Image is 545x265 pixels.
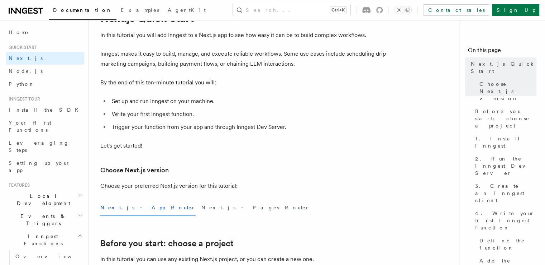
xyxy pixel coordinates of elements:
[6,157,84,177] a: Setting up your app
[100,181,387,191] p: Choose your preferred Next.js version for this tutorial:
[100,78,387,88] p: By the end of this ten-minute tutorial you will:
[100,49,387,69] p: Inngest makes it easy to build, manage, and execute reliable workflows. Some use cases include sc...
[110,122,387,132] li: Trigger your function from your app and through Inngest Dev Server.
[6,65,84,78] a: Node.js
[477,234,536,254] a: Define the function
[475,182,536,204] span: 3. Create an Inngest client
[110,96,387,106] li: Set up and run Inngest on your machine.
[49,2,116,20] a: Documentation
[116,2,163,19] a: Examples
[475,108,536,129] span: Before you start: choose a project
[163,2,210,19] a: AgentKit
[472,105,536,132] a: Before you start: choose a project
[201,200,310,216] button: Next.js - Pages Router
[477,78,536,105] a: Choose Next.js version
[6,78,84,90] a: Python
[9,120,51,133] span: Your first Functions
[6,182,30,188] span: Features
[9,140,69,153] span: Leveraging Steps
[9,68,43,74] span: Node.js
[100,200,196,216] button: Next.js - App Router
[110,109,387,119] li: Write your first Inngest function.
[100,165,169,175] a: Choose Next.js version
[475,135,536,149] span: 1. Install Inngest
[472,132,536,152] a: 1. Install Inngest
[475,210,536,231] span: 4. Write your first Inngest function
[468,46,536,57] h4: On this page
[53,7,112,13] span: Documentation
[6,190,84,210] button: Local Development
[9,29,29,36] span: Home
[9,81,35,87] span: Python
[6,210,84,230] button: Events & Triggers
[472,207,536,234] a: 4. Write your first Inngest function
[468,57,536,78] a: Next.js Quick Start
[9,107,83,113] span: Install the SDK
[424,4,489,16] a: Contact sales
[479,80,536,102] span: Choose Next.js version
[233,4,350,16] button: Search...Ctrl+K
[6,230,84,250] button: Inngest Functions
[6,116,84,136] a: Your first Functions
[100,238,234,248] a: Before you start: choose a project
[121,7,159,13] span: Examples
[6,103,84,116] a: Install the SDK
[6,136,84,157] a: Leveraging Steps
[395,6,412,14] button: Toggle dark mode
[330,6,346,14] kbd: Ctrl+K
[6,45,37,50] span: Quick start
[6,233,77,247] span: Inngest Functions
[6,213,78,227] span: Events & Triggers
[6,96,40,102] span: Inngest tour
[15,254,89,259] span: Overview
[6,192,78,207] span: Local Development
[13,250,84,263] a: Overview
[471,60,536,75] span: Next.js Quick Start
[6,52,84,65] a: Next.js
[100,141,387,151] p: Let's get started!
[6,26,84,39] a: Home
[492,4,539,16] a: Sign Up
[472,180,536,207] a: 3. Create an Inngest client
[9,55,43,61] span: Next.js
[9,160,70,173] span: Setting up your app
[475,155,536,177] span: 2. Run the Inngest Dev Server
[472,152,536,180] a: 2. Run the Inngest Dev Server
[100,30,387,40] p: In this tutorial you will add Inngest to a Next.js app to see how easy it can be to build complex...
[100,254,387,264] p: In this tutorial you can use any existing Next.js project, or you can create a new one.
[168,7,206,13] span: AgentKit
[479,237,536,251] span: Define the function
